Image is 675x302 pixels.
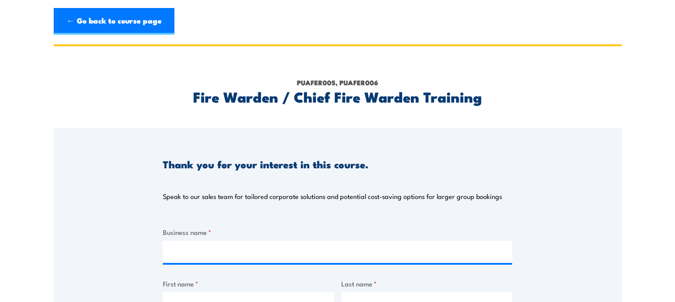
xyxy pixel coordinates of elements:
label: Business name [163,227,512,237]
h2: Fire Warden / Chief Fire Warden Training [163,90,512,103]
label: Last name [341,278,513,289]
p: Speak to our sales team for tailored corporate solutions and potential cost-saving options for la... [163,192,502,201]
p: PUAFER005, PUAFER006 [163,78,512,87]
h3: Thank you for your interest in this course. [163,159,368,169]
a: ← Go back to course page [54,8,174,35]
label: First name [163,278,334,289]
